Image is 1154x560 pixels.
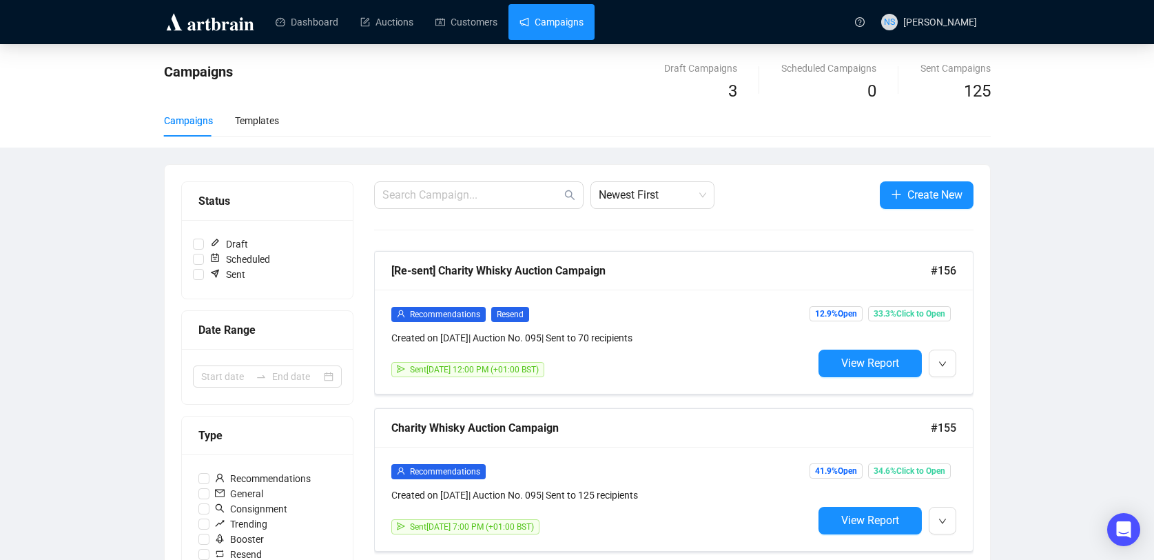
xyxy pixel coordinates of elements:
span: Sent [204,267,251,282]
a: [Re-sent] Charity Whisky Auction Campaign#156userRecommendationsResendCreated on [DATE]| Auction ... [374,251,973,394]
span: plus [891,189,902,200]
span: 41.9% Open [810,463,863,479]
span: Create New [907,186,962,203]
input: End date [272,369,321,384]
span: rocket [215,534,225,543]
span: [PERSON_NAME] [903,17,977,28]
span: #156 [931,262,956,279]
a: Dashboard [276,4,338,40]
span: down [938,360,947,368]
span: Consignment [209,501,293,517]
span: Draft [204,237,254,252]
span: 33.3% Click to Open [868,306,951,321]
div: Status [198,192,336,210]
span: View Report [841,514,899,527]
button: View Report [818,350,922,377]
span: send [397,365,405,373]
span: question-circle [855,17,865,27]
span: General [209,486,269,501]
span: Recommendations [410,467,480,477]
button: Create New [880,181,973,209]
span: 12.9% Open [810,306,863,321]
span: Recommendations [410,310,480,319]
img: logo [164,11,256,33]
span: user [215,473,225,483]
div: Scheduled Campaigns [781,61,876,76]
span: mail [215,488,225,498]
span: Campaigns [164,63,233,80]
span: user [397,467,405,475]
span: NS [884,15,895,29]
span: Recommendations [209,471,316,486]
span: Sent [DATE] 7:00 PM (+01:00 BST) [410,522,534,532]
span: send [397,522,405,530]
span: Sent [DATE] 12:00 PM (+01:00 BST) [410,365,539,374]
span: to [256,371,267,382]
a: Charity Whisky Auction Campaign#155userRecommendationsCreated on [DATE]| Auction No. 095| Sent to... [374,408,973,552]
span: View Report [841,357,899,370]
div: Templates [235,113,279,128]
span: 34.6% Click to Open [868,463,951,479]
div: Created on [DATE] | Auction No. 095 | Sent to 125 recipients [391,488,813,503]
span: rise [215,519,225,528]
div: Campaigns [164,113,213,128]
span: search [564,190,575,201]
button: View Report [818,507,922,534]
div: Draft Campaigns [664,61,737,76]
span: retweet [215,549,225,559]
span: Resend [491,307,529,322]
span: Newest First [599,182,706,208]
span: search [215,503,225,513]
span: 0 [867,81,876,101]
span: Booster [209,532,269,547]
span: swap-right [256,371,267,382]
div: Charity Whisky Auction Campaign [391,419,931,437]
div: Open Intercom Messenger [1107,513,1140,546]
a: Auctions [360,4,413,40]
div: Created on [DATE] | Auction No. 095 | Sent to 70 recipients [391,330,813,346]
span: Scheduled [204,252,276,267]
div: [Re-sent] Charity Whisky Auction Campaign [391,262,931,279]
span: 125 [964,81,991,101]
div: Sent Campaigns [920,61,991,76]
a: Campaigns [519,4,584,40]
input: Search Campaign... [382,187,561,203]
span: #155 [931,419,956,437]
span: user [397,310,405,318]
span: down [938,517,947,526]
div: Type [198,427,336,444]
span: Trending [209,517,273,532]
input: Start date [201,369,250,384]
div: Date Range [198,321,336,339]
span: 3 [728,81,737,101]
a: Customers [435,4,497,40]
